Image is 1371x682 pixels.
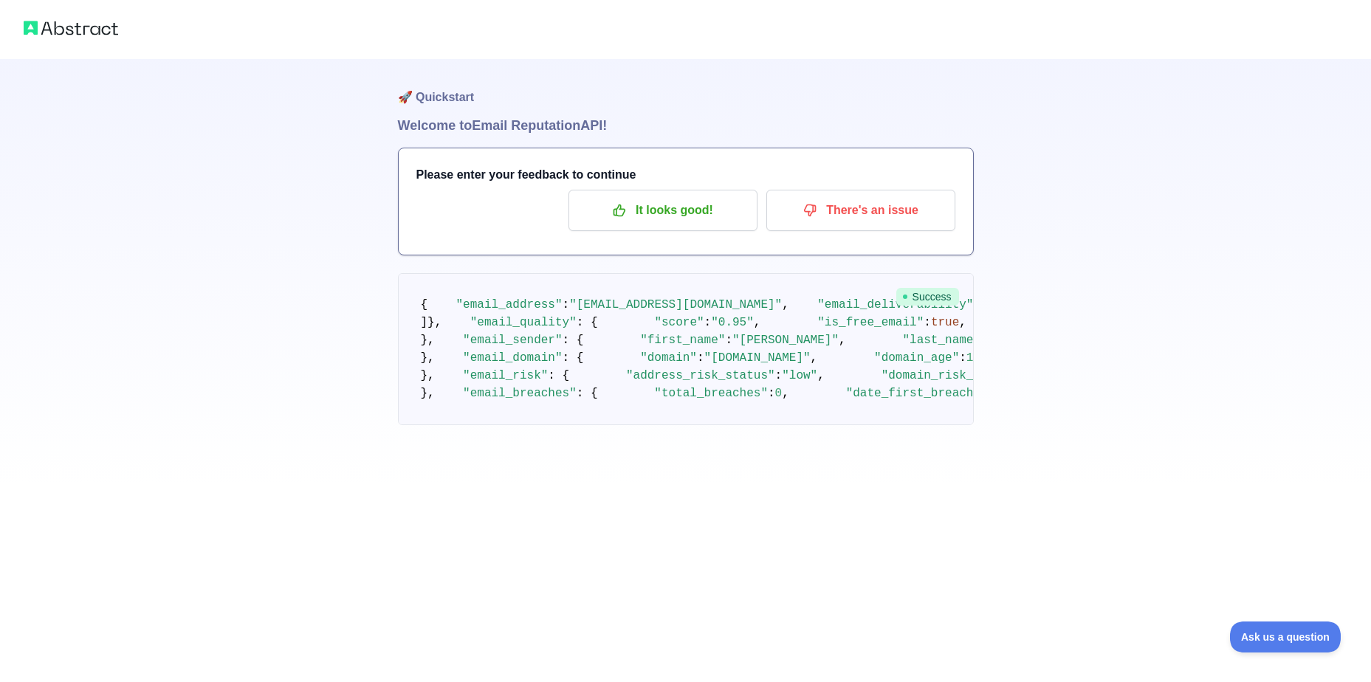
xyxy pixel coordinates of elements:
[580,198,746,223] p: It looks good!
[577,316,598,329] span: : {
[782,369,817,382] span: "low"
[775,387,783,400] span: 0
[754,316,761,329] span: ,
[882,369,1023,382] span: "domain_risk_status"
[697,351,704,365] span: :
[768,387,775,400] span: :
[470,316,577,329] span: "email_quality"
[811,351,818,365] span: ,
[24,18,118,38] img: Abstract logo
[704,351,811,365] span: "[DOMAIN_NAME]"
[640,334,725,347] span: "first_name"
[463,334,562,347] span: "email_sender"
[931,316,959,329] span: true
[711,316,754,329] span: "0.95"
[817,316,924,329] span: "is_free_email"
[966,351,1002,365] span: 10981
[1230,621,1341,652] iframe: Toggle Customer Support
[775,369,783,382] span: :
[704,316,712,329] span: :
[817,298,973,311] span: "email_deliverability"
[839,334,846,347] span: ,
[563,334,584,347] span: : {
[896,288,959,306] span: Success
[577,387,598,400] span: : {
[654,316,704,329] span: "score"
[626,369,775,382] span: "address_risk_status"
[463,387,577,400] span: "email_breaches"
[398,59,974,115] h1: 🚀 Quickstart
[463,369,548,382] span: "email_risk"
[959,316,966,329] span: ,
[846,387,995,400] span: "date_first_breached"
[421,298,428,311] span: {
[463,351,562,365] span: "email_domain"
[548,369,569,382] span: : {
[924,316,931,329] span: :
[563,351,584,365] span: : {
[874,351,959,365] span: "domain_age"
[725,334,732,347] span: :
[654,387,768,400] span: "total_breaches"
[569,298,782,311] span: "[EMAIL_ADDRESS][DOMAIN_NAME]"
[568,190,757,231] button: It looks good!
[777,198,944,223] p: There's an issue
[766,190,955,231] button: There's an issue
[456,298,563,311] span: "email_address"
[782,298,789,311] span: ,
[782,387,789,400] span: ,
[902,334,980,347] span: "last_name"
[959,351,966,365] span: :
[398,115,974,136] h1: Welcome to Email Reputation API!
[817,369,825,382] span: ,
[563,298,570,311] span: :
[732,334,839,347] span: "[PERSON_NAME]"
[416,166,955,184] h3: Please enter your feedback to continue
[640,351,697,365] span: "domain"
